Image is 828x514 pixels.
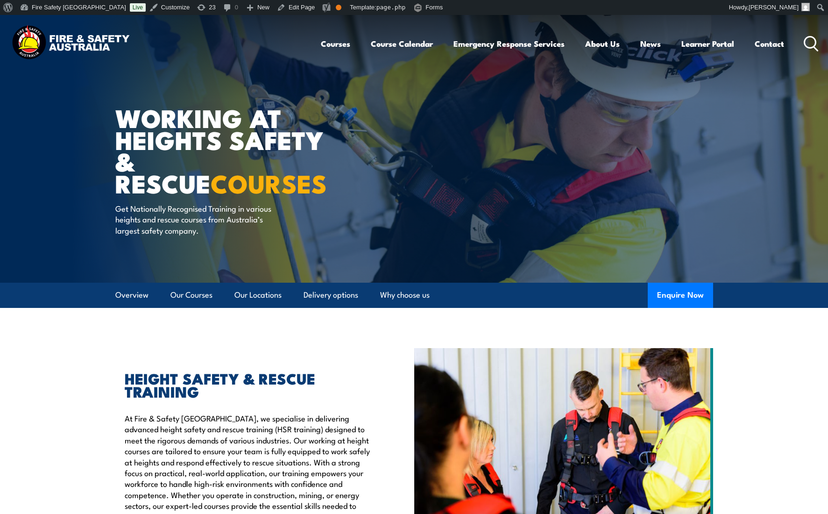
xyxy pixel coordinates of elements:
[640,31,661,56] a: News
[211,163,327,202] strong: COURSES
[115,283,149,307] a: Overview
[681,31,734,56] a: Learner Portal
[585,31,620,56] a: About Us
[749,4,799,11] span: [PERSON_NAME]
[125,371,371,398] h2: HEIGHT SAFETY & RESCUE TRAINING
[130,3,146,12] a: Live
[755,31,784,56] a: Contact
[376,4,406,11] span: page.php
[380,283,430,307] a: Why choose us
[336,5,341,10] div: OK
[371,31,433,56] a: Course Calendar
[304,283,358,307] a: Delivery options
[648,283,713,308] button: Enquire Now
[115,203,286,236] p: Get Nationally Recognised Training in various heights and rescue courses from Australia’s largest...
[170,283,212,307] a: Our Courses
[453,31,565,56] a: Emergency Response Services
[321,31,350,56] a: Courses
[234,283,282,307] a: Our Locations
[115,107,346,194] h1: WORKING AT HEIGHTS SAFETY & RESCUE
